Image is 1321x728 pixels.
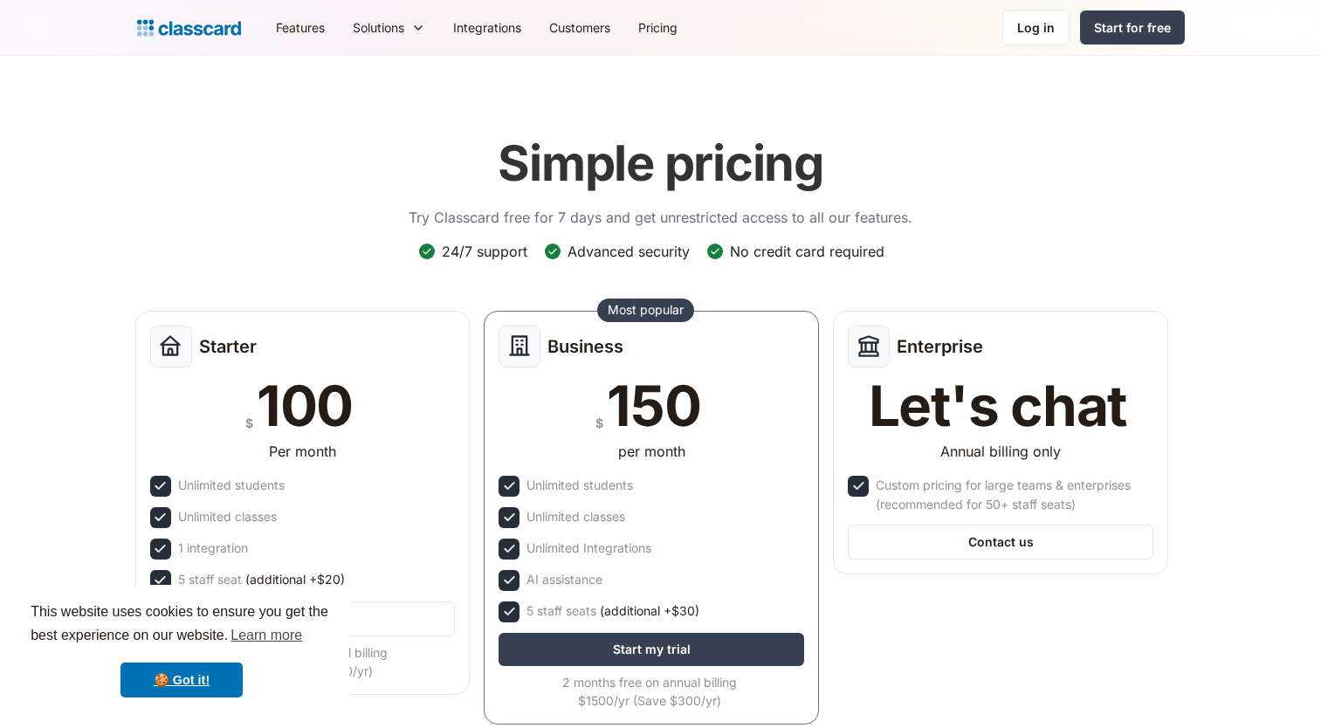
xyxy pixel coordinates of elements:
div: cookieconsent [14,585,349,714]
div: Unlimited classes [526,507,625,526]
div: Annual billing only [940,441,1061,462]
a: Contact us [848,525,1153,560]
div: 100 [257,378,353,434]
div: 5 staff seats [526,601,699,621]
a: Integrations [439,8,535,47]
div: Unlimited classes [178,507,277,526]
h2: Enterprise [897,336,983,357]
a: learn more about cookies [228,622,305,649]
div: Solutions [339,8,439,47]
a: home [137,16,241,40]
div: 1 integration [178,539,248,558]
div: Unlimited students [178,476,285,495]
h2: Starter [199,336,257,357]
a: dismiss cookie message [120,663,243,697]
div: Most popular [608,301,684,319]
span: (additional +$20) [245,570,345,589]
span: This website uses cookies to ensure you get the best experience on our website. [31,601,333,649]
h2: Business [547,336,623,357]
div: 24/7 support [442,242,527,261]
a: Log in [1002,10,1070,45]
div: Let's chat [869,378,1127,434]
div: $ [595,412,603,434]
div: Custom pricing for large teams & enterprises (recommended for 50+ staff seats) [876,476,1150,514]
a: Customers [535,8,624,47]
div: Per month [269,441,336,462]
span: (additional +$30) [600,601,699,621]
div: Unlimited students [526,476,633,495]
div: No credit card required [730,242,884,261]
div: AI assistance [526,570,602,589]
div: Unlimited Integrations [526,539,651,558]
div: Start for free [1094,18,1171,37]
a: Start for free [1080,10,1185,45]
div: Advanced security [568,242,690,261]
div: $ [245,412,253,434]
h1: Simple pricing [498,134,823,193]
div: Solutions [353,18,404,37]
div: 150 [607,378,700,434]
p: Try Classcard free for 7 days and get unrestricted access to all our features. [409,207,912,228]
a: Pricing [624,8,691,47]
div: Log in [1017,18,1055,37]
div: 5 staff seat [178,570,345,589]
a: Start my trial [499,633,804,666]
div: 2 months free on annual billing $1500/yr (Save $300/yr) [499,673,801,710]
a: Features [262,8,339,47]
div: per month [618,441,685,462]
